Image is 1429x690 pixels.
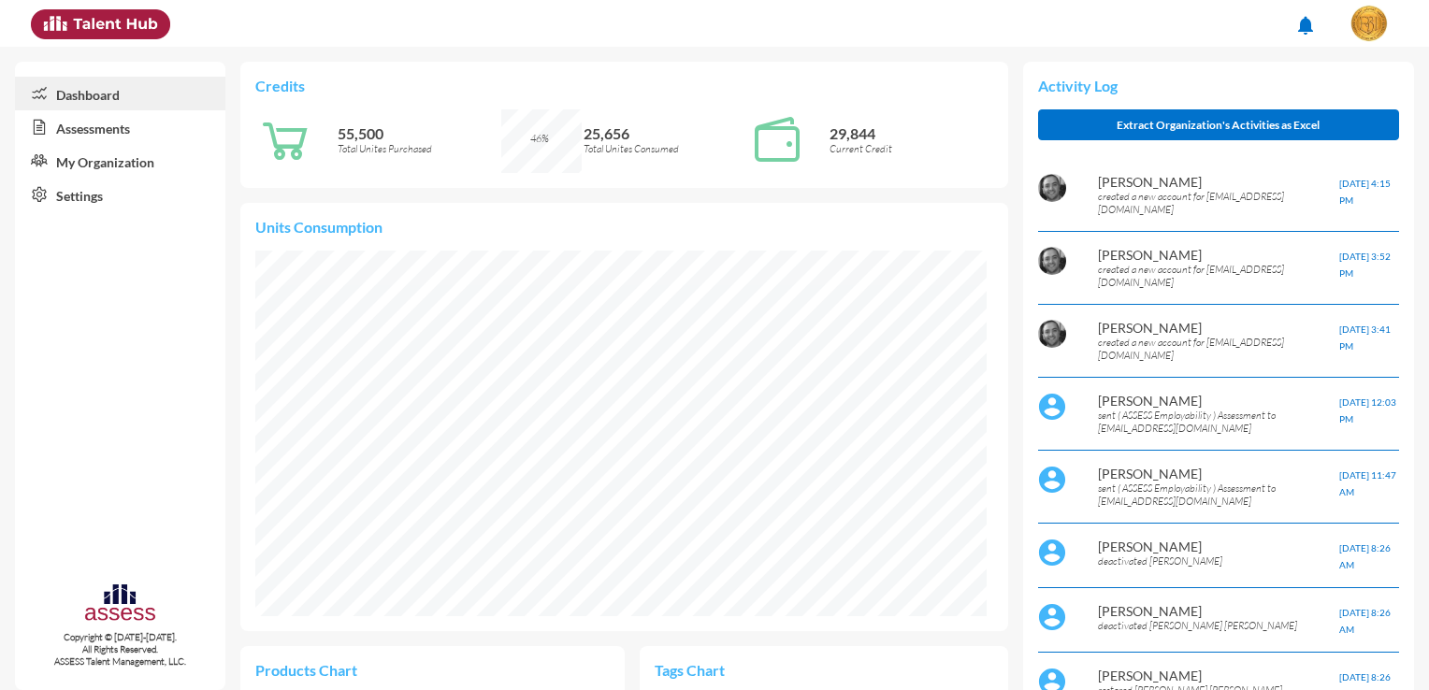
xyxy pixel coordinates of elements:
p: deactivated [PERSON_NAME] [1098,554,1338,568]
p: Products Chart [255,661,432,679]
p: [PERSON_NAME] [1098,539,1338,554]
p: Total Unites Purchased [338,142,501,155]
img: default%20profile%20image.svg [1038,466,1066,494]
span: [DATE] 12:03 PM [1339,396,1396,424]
p: [PERSON_NAME] [1098,466,1338,482]
p: Current Credit [830,142,993,155]
p: 29,844 [830,124,993,142]
p: Total Unites Consumed [584,142,747,155]
img: default%20profile%20image.svg [1038,539,1066,567]
p: [PERSON_NAME] [1098,668,1338,683]
img: default%20profile%20image.svg [1038,393,1066,421]
a: Dashboard [15,77,225,110]
p: sent ( ASSESS Employability ) Assessment to [EMAIL_ADDRESS][DOMAIN_NAME] [1098,409,1338,435]
a: Settings [15,178,225,211]
span: [DATE] 8:26 AM [1339,542,1391,570]
p: [PERSON_NAME] [1098,174,1338,190]
p: [PERSON_NAME] [1098,603,1338,619]
span: [DATE] 4:15 PM [1339,178,1391,206]
p: deactivated [PERSON_NAME] [PERSON_NAME] [1098,619,1338,632]
p: 55,500 [338,124,501,142]
img: AOh14GigaHH8sHFAKTalDol_Rto9g2wtRCd5DeEZ-VfX2Q [1038,247,1066,275]
p: created a new account for [EMAIL_ADDRESS][DOMAIN_NAME] [1098,263,1338,289]
img: AOh14GigaHH8sHFAKTalDol_Rto9g2wtRCd5DeEZ-VfX2Q [1038,320,1066,348]
p: Credits [255,77,992,94]
span: [DATE] 8:26 AM [1339,607,1391,635]
p: [PERSON_NAME] [1098,320,1338,336]
p: created a new account for [EMAIL_ADDRESS][DOMAIN_NAME] [1098,190,1338,216]
p: created a new account for [EMAIL_ADDRESS][DOMAIN_NAME] [1098,336,1338,362]
p: Copyright © [DATE]-[DATE]. All Rights Reserved. ASSESS Talent Management, LLC. [15,631,225,668]
p: [PERSON_NAME] [1098,393,1338,409]
span: [DATE] 3:52 PM [1339,251,1391,279]
img: assesscompany-logo.png [83,582,157,627]
span: 46% [530,132,549,145]
a: My Organization [15,144,225,178]
img: AOh14GigaHH8sHFAKTalDol_Rto9g2wtRCd5DeEZ-VfX2Q [1038,174,1066,202]
p: Activity Log [1038,77,1399,94]
span: [DATE] 11:47 AM [1339,469,1396,497]
a: Assessments [15,110,225,144]
p: Tags Chart [655,661,824,679]
button: Extract Organization's Activities as Excel [1038,109,1399,140]
img: default%20profile%20image.svg [1038,603,1066,631]
mat-icon: notifications [1294,14,1317,36]
p: sent ( ASSESS Employability ) Assessment to [EMAIL_ADDRESS][DOMAIN_NAME] [1098,482,1338,508]
span: [DATE] 3:41 PM [1339,323,1391,352]
p: [PERSON_NAME] [1098,247,1338,263]
p: Units Consumption [255,218,992,236]
p: 25,656 [584,124,747,142]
